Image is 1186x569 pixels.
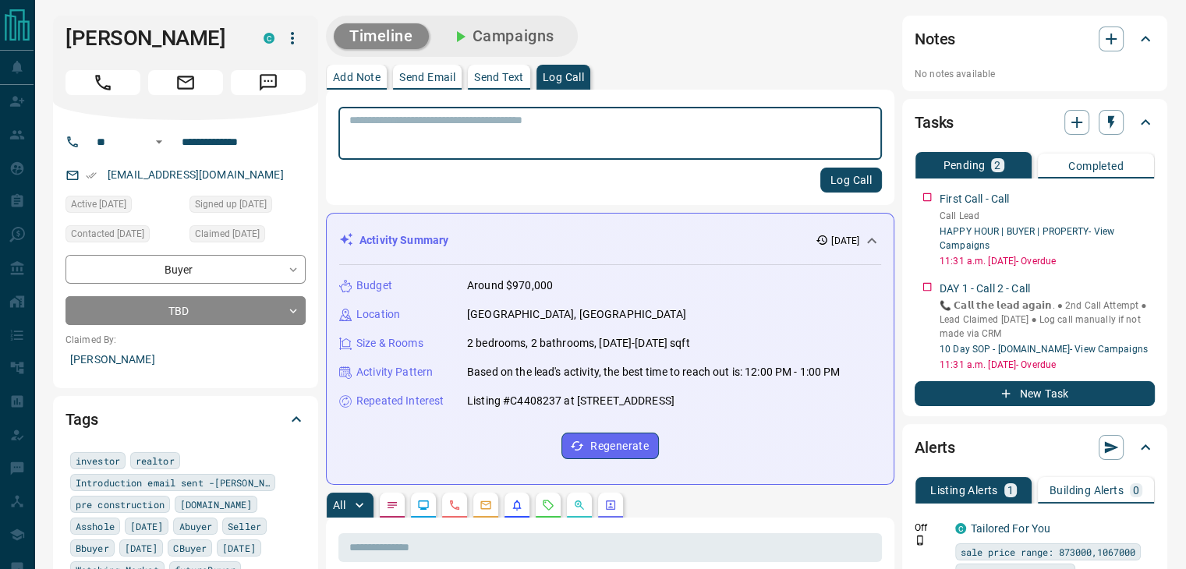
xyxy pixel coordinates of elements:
p: No notes available [915,67,1155,81]
p: Location [356,306,400,323]
p: Activity Pattern [356,364,433,380]
p: Completed [1068,161,1124,171]
div: Activity Summary[DATE] [339,226,881,255]
span: investor [76,453,120,468]
svg: Opportunities [573,499,586,511]
p: Activity Summary [359,232,448,249]
a: HAPPY HOUR | BUYER | PROPERTY- View Campaigns [940,226,1114,251]
p: Claimed By: [65,333,306,347]
span: [DATE] [222,540,256,556]
h2: Notes [915,27,955,51]
div: Notes [915,20,1155,58]
div: Alerts [915,429,1155,466]
p: 2 [994,160,1000,171]
p: Building Alerts [1050,485,1124,496]
p: Based on the lead's activity, the best time to reach out is: 12:00 PM - 1:00 PM [467,364,840,380]
svg: Requests [542,499,554,511]
span: Abuyer [179,518,212,534]
a: [EMAIL_ADDRESS][DOMAIN_NAME] [108,168,284,181]
div: Thu Aug 07 2025 [65,196,182,217]
svg: Lead Browsing Activity [417,499,430,511]
span: Email [148,70,223,95]
span: Call [65,70,140,95]
span: Contacted [DATE] [71,226,144,242]
h2: Alerts [915,435,955,460]
span: [DATE] [130,518,164,534]
p: 1 [1007,485,1014,496]
button: Regenerate [561,433,659,459]
p: Off [915,521,946,535]
div: TBD [65,296,306,325]
span: Introduction email sent -[PERSON_NAME] [76,475,270,490]
svg: Listing Alerts [511,499,523,511]
p: [GEOGRAPHIC_DATA], [GEOGRAPHIC_DATA] [467,306,686,323]
p: Send Email [399,72,455,83]
svg: Email Verified [86,170,97,181]
p: Listing #C4408237 at [STREET_ADDRESS] [467,393,674,409]
div: Buyer [65,255,306,284]
button: Open [150,133,168,151]
p: 11:31 a.m. [DATE] - Overdue [940,358,1155,372]
svg: Agent Actions [604,499,617,511]
button: New Task [915,381,1155,406]
p: First Call - Call [940,191,1009,207]
svg: Notes [386,499,398,511]
div: Thu Aug 07 2025 [65,225,182,247]
p: Add Note [333,72,381,83]
p: Repeated Interest [356,393,444,409]
span: [DATE] [125,540,158,556]
h2: Tasks [915,110,954,135]
div: Tasks [915,104,1155,141]
span: Bbuyer [76,540,109,556]
span: realtor [136,453,175,468]
span: Active [DATE] [71,196,126,212]
button: Log Call [820,168,882,193]
span: [DOMAIN_NAME] [180,497,252,512]
p: Pending [943,160,985,171]
span: Claimed [DATE] [195,226,260,242]
span: Asshole [76,518,115,534]
p: [PERSON_NAME] [65,347,306,373]
div: Thu Aug 07 2025 [189,225,306,247]
button: Campaigns [435,23,570,49]
h1: [PERSON_NAME] [65,26,240,51]
span: Signed up [DATE] [195,196,267,212]
p: Call Lead [940,209,1155,223]
p: Listing Alerts [930,485,998,496]
div: condos.ca [264,33,274,44]
svg: Push Notification Only [915,535,926,546]
h2: Tags [65,407,97,432]
span: pre construction [76,497,165,512]
svg: Emails [480,499,492,511]
span: Seller [228,518,261,534]
span: Message [231,70,306,95]
p: 📞 𝗖𝗮𝗹𝗹 𝘁𝗵𝗲 𝗹𝗲𝗮𝗱 𝗮𝗴𝗮𝗶𝗻. ● 2nd Call Attempt ● Lead Claimed [DATE] ‎● Log call manually if not made ... [940,299,1155,341]
p: 11:31 a.m. [DATE] - Overdue [940,254,1155,268]
p: Send Text [474,72,524,83]
a: 10 Day SOP - [DOMAIN_NAME]- View Campaigns [940,344,1148,355]
span: CBuyer [173,540,207,556]
div: Thu Aug 07 2025 [189,196,306,217]
p: All [333,500,345,511]
p: [DATE] [831,234,859,248]
p: Size & Rooms [356,335,423,352]
p: 2 bedrooms, 2 bathrooms, [DATE]-[DATE] sqft [467,335,690,352]
p: 0 [1133,485,1139,496]
button: Timeline [334,23,429,49]
p: Around $970,000 [467,277,553,294]
svg: Calls [448,499,461,511]
p: DAY 1 - Call 2 - Call [940,281,1030,297]
div: Tags [65,401,306,438]
p: Log Call [543,72,584,83]
p: Budget [356,277,392,294]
